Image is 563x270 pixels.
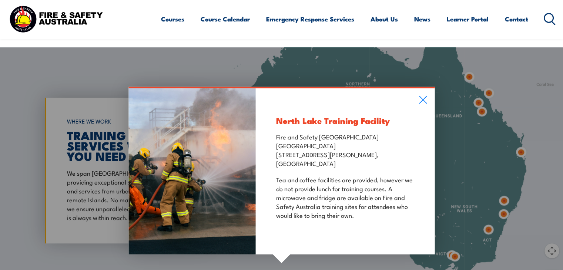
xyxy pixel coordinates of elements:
a: Learner Portal [447,9,489,29]
a: About Us [371,9,398,29]
h3: North Lake Training Facility [276,116,414,124]
a: Course Calendar [201,9,250,29]
a: Contact [505,9,528,29]
p: Fire and Safety [GEOGRAPHIC_DATA] [GEOGRAPHIC_DATA] [STREET_ADDRESS][PERSON_NAME], [GEOGRAPHIC_DATA] [276,132,414,167]
p: Tea and coffee facilities are provided, however we do not provide lunch for training courses. A m... [276,175,414,219]
a: Emergency Response Services [266,9,354,29]
a: News [414,9,430,29]
a: Courses [161,9,184,29]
